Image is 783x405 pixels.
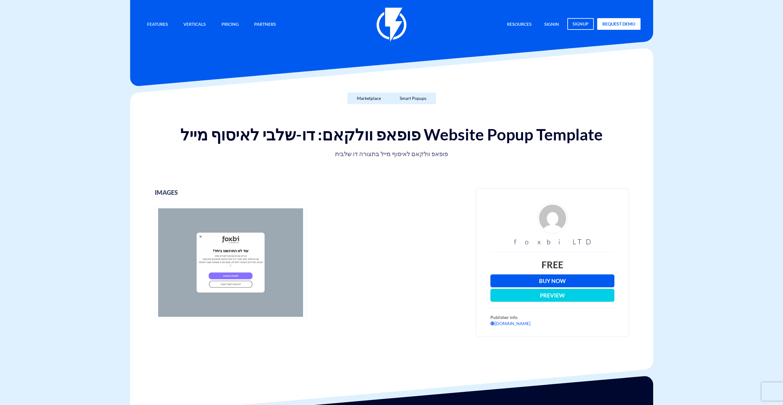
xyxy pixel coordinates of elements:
img: d4fe36f24926ae2e6254bfc5557d6d03 [537,203,568,234]
a: Pricing [217,18,243,31]
div: Free [490,258,614,271]
p: פופאפ וולקאם לאיסוף מייל בתצורה דו שלבית [187,150,596,158]
h3: foxbi LTD [490,238,614,246]
a: Smart Popups [390,92,436,104]
h3: images [155,189,468,196]
h1: פופאפ וולקאם: דו-שלבי לאיסוף מייל Website Popup Template [136,126,647,143]
span: Publisher info [490,315,517,320]
a: Buy Now [490,274,614,287]
a: Resources [502,18,536,31]
button: Preview [490,289,614,302]
a: request demo [597,18,641,30]
a: Partners [250,18,281,31]
a: Verticals [179,18,210,31]
a: Marketplace [347,92,390,104]
a: Features [142,18,173,31]
img: פופאפ וולקאם: דו-שלבי לאיסוף מייל - popups [155,205,306,320]
a: signin [540,18,564,31]
a: signup [567,18,594,30]
a: [DOMAIN_NAME] [490,321,530,326]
